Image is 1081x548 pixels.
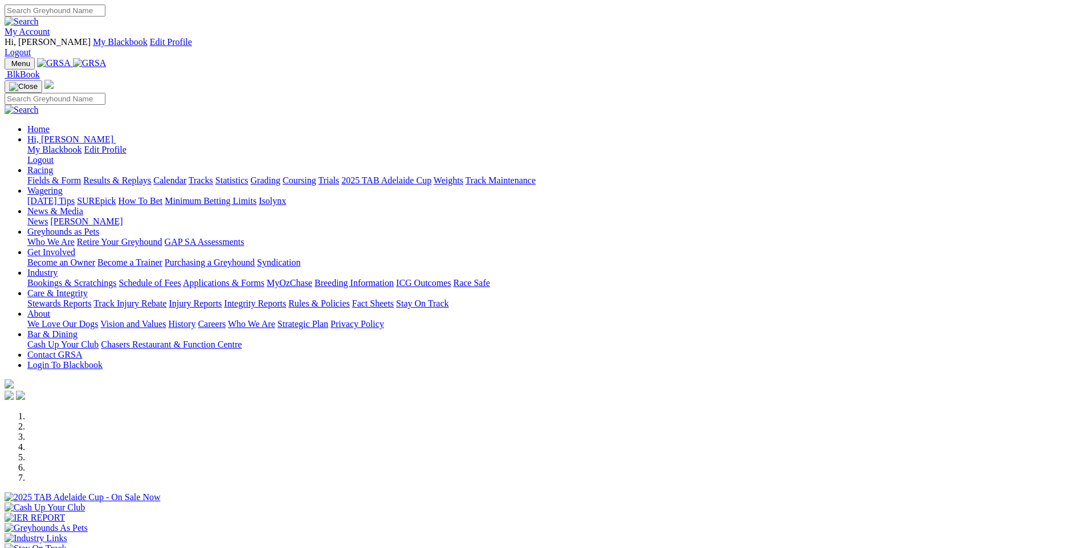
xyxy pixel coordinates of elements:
a: Who We Are [27,237,75,247]
img: Search [5,17,39,27]
a: Minimum Betting Limits [165,196,256,206]
a: ICG Outcomes [396,278,451,288]
div: Bar & Dining [27,340,1076,350]
span: BlkBook [7,69,40,79]
a: Purchasing a Greyhound [165,257,255,267]
a: Racing [27,165,53,175]
a: Cash Up Your Club [27,340,99,349]
a: Integrity Reports [224,298,286,308]
a: Who We Are [228,319,275,329]
input: Search [5,5,105,17]
a: Grading [251,175,280,185]
a: How To Bet [119,196,163,206]
a: Breeding Information [315,278,394,288]
a: Industry [27,268,58,277]
a: Rules & Policies [288,298,350,308]
div: Greyhounds as Pets [27,237,1076,247]
a: My Account [5,27,50,36]
div: Racing [27,175,1076,186]
a: Careers [198,319,226,329]
a: We Love Our Dogs [27,319,98,329]
button: Toggle navigation [5,58,35,69]
a: Syndication [257,257,300,267]
a: Track Injury Rebate [93,298,166,308]
a: Become a Trainer [97,257,162,267]
a: Tracks [189,175,213,185]
a: Fields & Form [27,175,81,185]
a: About [27,309,50,318]
a: Contact GRSA [27,350,82,359]
a: Logout [5,47,31,57]
img: logo-grsa-white.png [5,379,14,388]
span: Hi, [PERSON_NAME] [27,134,113,144]
span: Hi, [PERSON_NAME] [5,37,91,47]
a: Fact Sheets [352,298,394,308]
img: GRSA [73,58,107,68]
a: Get Involved [27,247,75,257]
a: Bookings & Scratchings [27,278,116,288]
a: My Blackbook [93,37,148,47]
a: Results & Replays [83,175,151,185]
img: Close [9,82,38,91]
a: Privacy Policy [331,319,384,329]
a: Chasers Restaurant & Function Centre [101,340,242,349]
a: Wagering [27,186,63,195]
a: Applications & Forms [183,278,264,288]
a: Weights [434,175,463,185]
a: SUREpick [77,196,116,206]
a: Strategic Plan [278,319,328,329]
a: Injury Reports [169,298,222,308]
div: About [27,319,1076,329]
div: News & Media [27,216,1076,227]
a: Greyhounds as Pets [27,227,99,236]
a: Vision and Values [100,319,166,329]
a: GAP SA Assessments [165,237,244,247]
a: Statistics [215,175,248,185]
a: Hi, [PERSON_NAME] [27,134,116,144]
a: Isolynx [259,196,286,206]
a: Login To Blackbook [27,360,103,370]
a: My Blackbook [27,145,82,154]
img: IER REPORT [5,513,65,523]
a: Bar & Dining [27,329,77,339]
img: Greyhounds As Pets [5,523,88,533]
div: Hi, [PERSON_NAME] [27,145,1076,165]
a: Calendar [153,175,186,185]
div: Industry [27,278,1076,288]
div: My Account [5,37,1076,58]
a: 2025 TAB Adelaide Cup [341,175,431,185]
a: Edit Profile [150,37,192,47]
a: MyOzChase [267,278,312,288]
div: Wagering [27,196,1076,206]
img: Search [5,105,39,115]
a: Race Safe [453,278,489,288]
a: Care & Integrity [27,288,88,298]
a: BlkBook [5,69,40,79]
a: [DATE] Tips [27,196,75,206]
a: Stay On Track [396,298,448,308]
a: History [168,319,195,329]
a: Retire Your Greyhound [77,237,162,247]
img: Cash Up Your Club [5,502,85,513]
button: Toggle navigation [5,80,42,93]
a: News & Media [27,206,83,216]
div: Get Involved [27,257,1076,268]
img: facebook.svg [5,391,14,400]
a: Edit Profile [84,145,127,154]
span: Menu [11,59,30,68]
img: 2025 TAB Adelaide Cup - On Sale Now [5,492,161,502]
a: Schedule of Fees [119,278,181,288]
a: News [27,216,48,226]
a: Coursing [283,175,316,185]
img: GRSA [37,58,71,68]
img: twitter.svg [16,391,25,400]
a: [PERSON_NAME] [50,216,123,226]
a: Stewards Reports [27,298,91,308]
img: logo-grsa-white.png [44,80,54,89]
a: Logout [27,155,54,165]
a: Track Maintenance [466,175,536,185]
img: Industry Links [5,533,67,543]
div: Care & Integrity [27,298,1076,309]
a: Become an Owner [27,257,95,267]
input: Search [5,93,105,105]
